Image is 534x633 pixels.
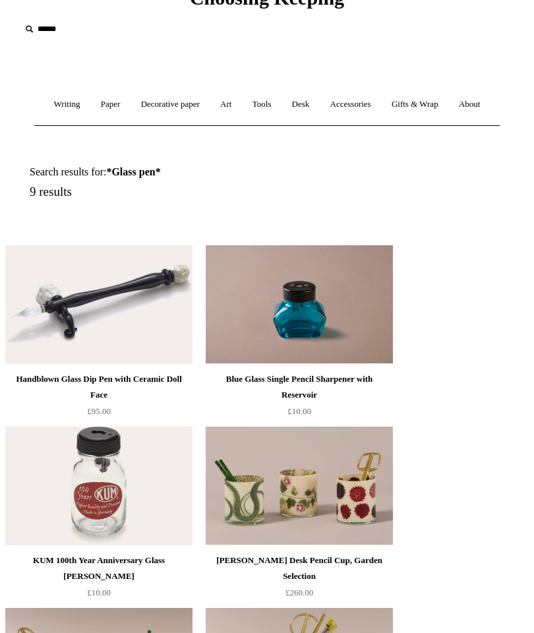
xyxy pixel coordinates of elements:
[5,427,193,545] img: KUM 100th Year Anniversary Glass Jar Sharpener
[382,87,448,122] a: Gifts & Wrap
[45,87,90,122] a: Writing
[209,371,390,403] div: Blue Glass Single Pencil Sharpener with Reservoir
[5,371,193,425] a: Handblown Glass Dip Pen with Ceramic Doll Face £95.00
[285,588,313,597] span: £260.00
[283,87,319,122] a: Desk
[206,245,393,364] a: Blue Glass Single Pencil Sharpener with Reservoir Blue Glass Single Pencil Sharpener with Reservoir
[87,588,111,597] span: £10.00
[87,406,111,416] span: £95.00
[450,87,490,122] a: About
[132,87,209,122] a: Decorative paper
[206,427,393,545] a: John Derian Desk Pencil Cup, Garden Selection John Derian Desk Pencil Cup, Garden Selection
[243,87,281,122] a: Tools
[206,371,393,425] a: Blue Glass Single Pencil Sharpener with Reservoir £10.00
[321,87,380,122] a: Accessories
[30,166,282,178] h1: Search results for:
[287,406,311,416] span: £10.00
[9,553,189,584] div: KUM 100th Year Anniversary Glass [PERSON_NAME]
[5,553,193,607] a: KUM 100th Year Anniversary Glass [PERSON_NAME] £10.00
[5,427,193,545] a: KUM 100th Year Anniversary Glass Jar Sharpener KUM 100th Year Anniversary Glass Jar Sharpener
[206,427,393,545] img: John Derian Desk Pencil Cup, Garden Selection
[5,245,193,364] a: Handblown Glass Dip Pen with Ceramic Doll Face Handblown Glass Dip Pen with Ceramic Doll Face
[209,553,390,584] div: [PERSON_NAME] Desk Pencil Cup, Garden Selection
[92,87,130,122] a: Paper
[30,185,282,200] h5: 9 results
[206,245,393,364] img: Blue Glass Single Pencil Sharpener with Reservoir
[211,87,241,122] a: Art
[206,553,393,607] a: [PERSON_NAME] Desk Pencil Cup, Garden Selection £260.00
[106,166,160,177] strong: *Glass pen*
[9,371,189,403] div: Handblown Glass Dip Pen with Ceramic Doll Face
[5,245,193,364] img: Handblown Glass Dip Pen with Ceramic Doll Face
